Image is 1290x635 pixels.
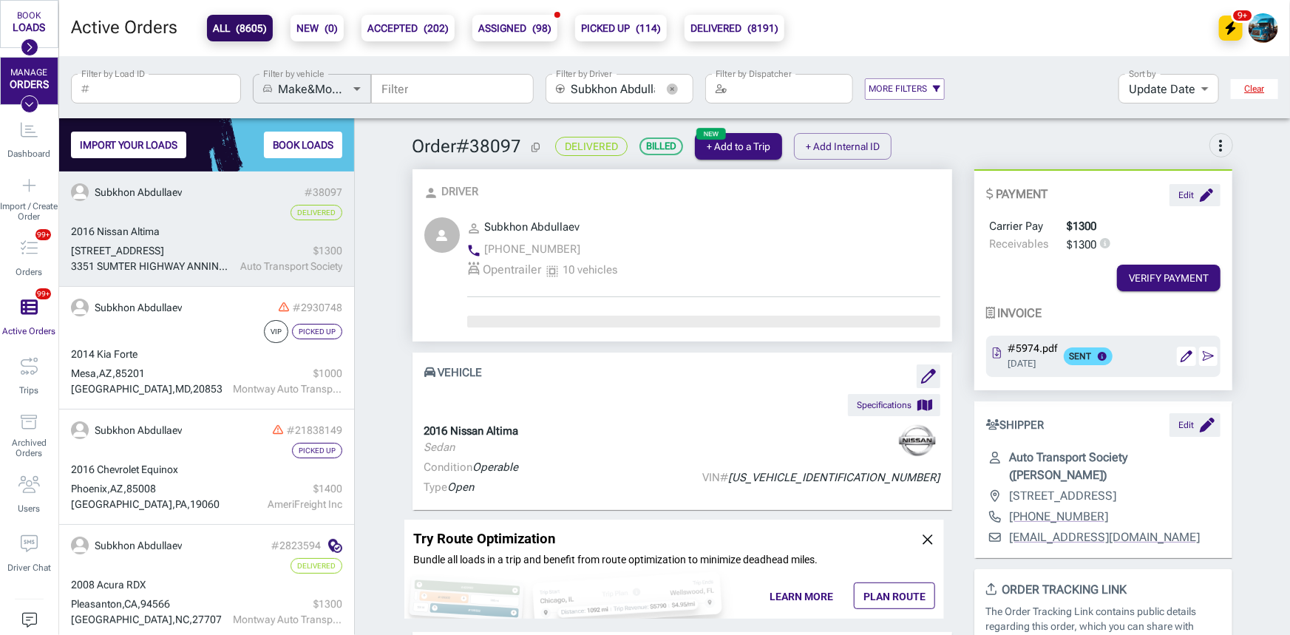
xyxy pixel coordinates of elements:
span: 2008 [71,579,95,591]
span: phone [467,242,482,257]
span: , [107,483,110,495]
span: , [112,367,115,379]
span: Dashboard [8,149,51,159]
span: , [123,483,126,495]
span: , [122,598,124,610]
span: ( 8191 ) [747,22,778,34]
div: $ 1000 [233,366,342,381]
div: $ 1300 [233,243,342,259]
span: Carrier Pay [990,217,1044,235]
button: DELIVERED(8191) [685,15,784,41]
label: Filter by Load ID [81,67,145,80]
h6: [DATE] [1008,356,1058,371]
button: Re-send Invoice [1199,347,1218,366]
span: , [172,498,175,510]
b: PAYMENT [997,187,1048,201]
div: $ 1400 [233,481,342,497]
button: VERIFY PAYMENT [1117,265,1221,291]
span: 99+ [35,229,51,240]
span: Open [448,481,475,494]
span: CA [124,598,138,610]
strong: Try Route Optimization [413,531,555,547]
button: Make revision [1177,347,1196,366]
span: person_outline [467,220,482,234]
svg: Billing (Payment terms not defined by broker) [1097,238,1110,248]
span: NC [175,614,189,625]
p: Sedan [424,439,519,456]
div: Subkhon Abdullaev [95,423,182,438]
span: Acura RDX [97,579,146,591]
span: Driver [442,183,479,200]
span: #21838149 [287,424,342,436]
div: SENT [1064,347,1113,365]
span: #2823594 [271,540,321,551]
div: Update Date [1118,74,1219,103]
button: ACCEPTED(202) [361,15,455,41]
span: person [424,184,439,199]
b: ALL [213,19,267,37]
p: Open trailer [467,261,542,279]
a: Subkhon Abdullaev#38097Delivered2016 Nissan Altima[STREET_ADDRESS]3351 SUMTER HIGHWAY ANNING, [GE... [59,172,354,287]
span: $1300 [1067,217,1097,235]
p: #5974.pdf [1008,342,1058,356]
span: Pleasanton [71,598,122,610]
div: Subkhon Abdullaev [95,300,182,316]
span: , [138,598,140,610]
button: PICKED UP(114) [575,15,667,41]
div: Subkhon Abdullaev [95,185,182,200]
span: Orders [16,267,43,277]
div: Montway Auto Transport [233,381,342,397]
span: Mesa [71,367,96,379]
span: ( 114 ) [636,22,661,34]
h5: Active Orders [71,16,177,40]
label: Filter by vehicle [263,67,325,80]
button: BOOK LOADS [264,132,342,158]
span: Chevrolet Equinox [97,463,178,475]
span: 94566 [140,598,170,610]
p: [STREET_ADDRESS] [1010,487,1117,505]
div: Montway Auto Transport [233,612,342,628]
div: LOADS [13,21,46,33]
span: Nissan Altima [97,225,160,237]
span: ‌ [467,316,940,327]
span: 27707 [192,614,222,625]
span: , [172,614,175,625]
strong: LEARN MORE [770,591,833,602]
span: Trips [20,385,39,395]
div: Auto Transport Society [233,259,342,274]
span: $1300 [1067,238,1097,251]
span: ( 202 ) [424,22,449,34]
span: , [172,383,175,395]
span: ( 8605 ) [236,22,267,34]
span: 9+ [1232,8,1255,23]
span: Phoenix [71,483,107,495]
img: location-sharing-completed.svg [328,539,342,553]
div: grid [59,172,354,635]
label: Filter by Driver [556,67,612,80]
a: Subkhon Abdullaev#21838149Picked Up2016 Chevrolet EquinoxPhoenix,AZ,85008[GEOGRAPHIC_DATA],PA,190... [59,410,354,525]
button: ASSIGNED(98) [472,15,557,41]
div: 3351 SUMTER HIGHWAY ANNING, [GEOGRAPHIC_DATA] [71,259,229,274]
span: Users [18,503,41,514]
button: + Add to a Trip [695,133,782,160]
p: VIN# [703,469,940,486]
div: Location record has been completed. [328,539,342,553]
div: ORDERS [10,78,49,90]
span: more_vert [1212,137,1230,154]
a: Subkhon Abdullaev#2930748VIPPicked Up2014 Kia ForteMesa,AZ,85201[GEOGRAPHIC_DATA],MD,20853$1000Mo... [59,287,354,410]
p: Auto Transport Society ([PERSON_NAME]) [1010,449,1221,484]
button: IMPORT YOUR LOADS [71,132,186,158]
button: NEW(0) [291,15,344,41]
button: Clear [1231,79,1278,99]
div: Make&Model [278,74,371,103]
span: Order # 38097 [413,136,544,157]
span: , [96,367,99,379]
span: 99+ [35,288,51,299]
div: [STREET_ADDRESS] [71,243,229,259]
span: Delivered [565,140,618,152]
span: [GEOGRAPHIC_DATA] [71,614,172,625]
span: , [190,383,193,395]
span: Delivered [297,562,336,570]
span: #38097 [305,186,342,198]
a: [EMAIL_ADDRESS][DOMAIN_NAME] [1010,529,1201,546]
